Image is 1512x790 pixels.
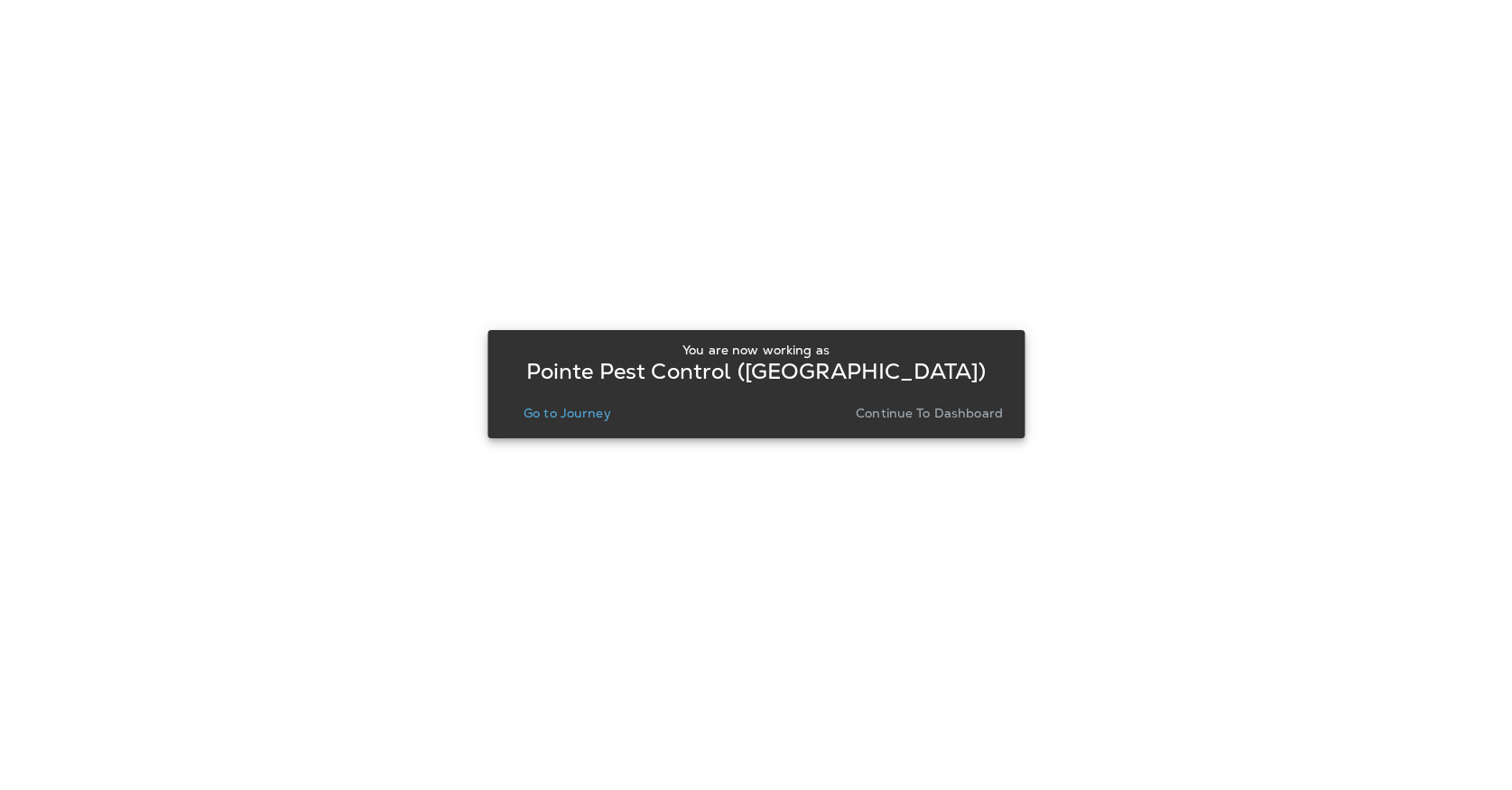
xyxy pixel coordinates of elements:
[524,406,611,420] p: Go to Journey
[516,400,618,426] button: Go to Journey
[526,364,986,379] p: Pointe Pest Control ([GEOGRAPHIC_DATA])
[856,406,1003,420] p: Continue to Dashboard
[682,343,830,357] p: You are now working as
[849,400,1010,426] button: Continue to Dashboard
